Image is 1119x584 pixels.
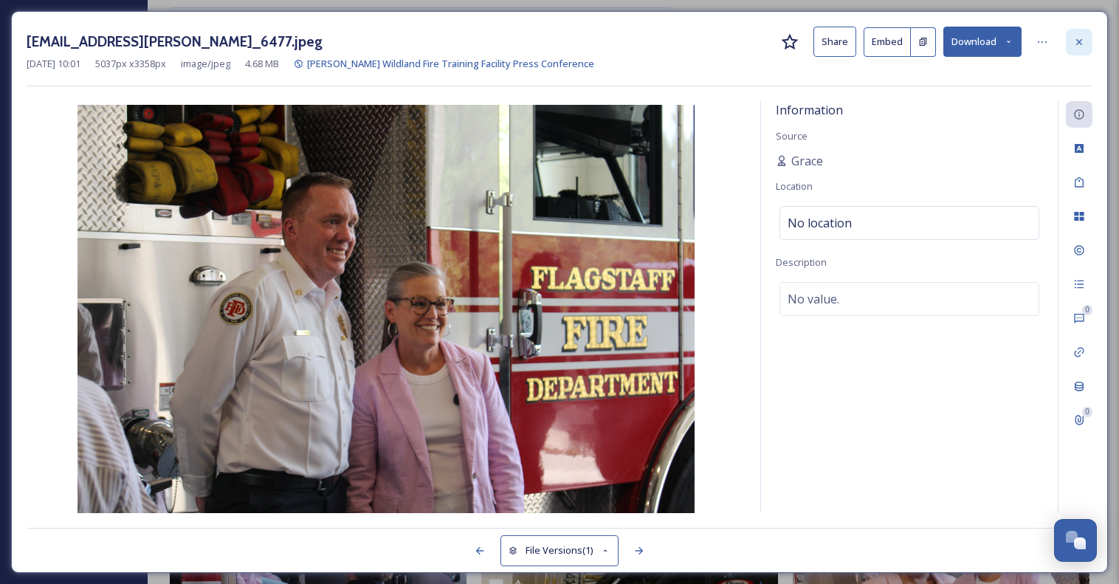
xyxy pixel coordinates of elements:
[27,105,746,516] img: Grace.benally%40flagstaffaz.gov-IMG_6477.jpeg
[791,152,823,170] span: Grace
[27,31,323,52] h3: [EMAIL_ADDRESS][PERSON_NAME]_6477.jpeg
[776,102,843,118] span: Information
[864,27,911,57] button: Embed
[788,290,839,308] span: No value.
[788,214,852,232] span: No location
[181,57,230,71] span: image/jpeg
[776,179,813,193] span: Location
[943,27,1022,57] button: Download
[500,535,619,566] button: File Versions(1)
[776,129,808,142] span: Source
[1054,519,1097,562] button: Open Chat
[245,57,279,71] span: 4.68 MB
[27,57,80,71] span: [DATE] 10:01
[776,255,827,269] span: Description
[95,57,166,71] span: 5037 px x 3358 px
[1082,305,1092,315] div: 0
[307,57,594,70] span: [PERSON_NAME] Wildland Fire Training Facility Press Conference
[813,27,856,57] button: Share
[1082,407,1092,417] div: 0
